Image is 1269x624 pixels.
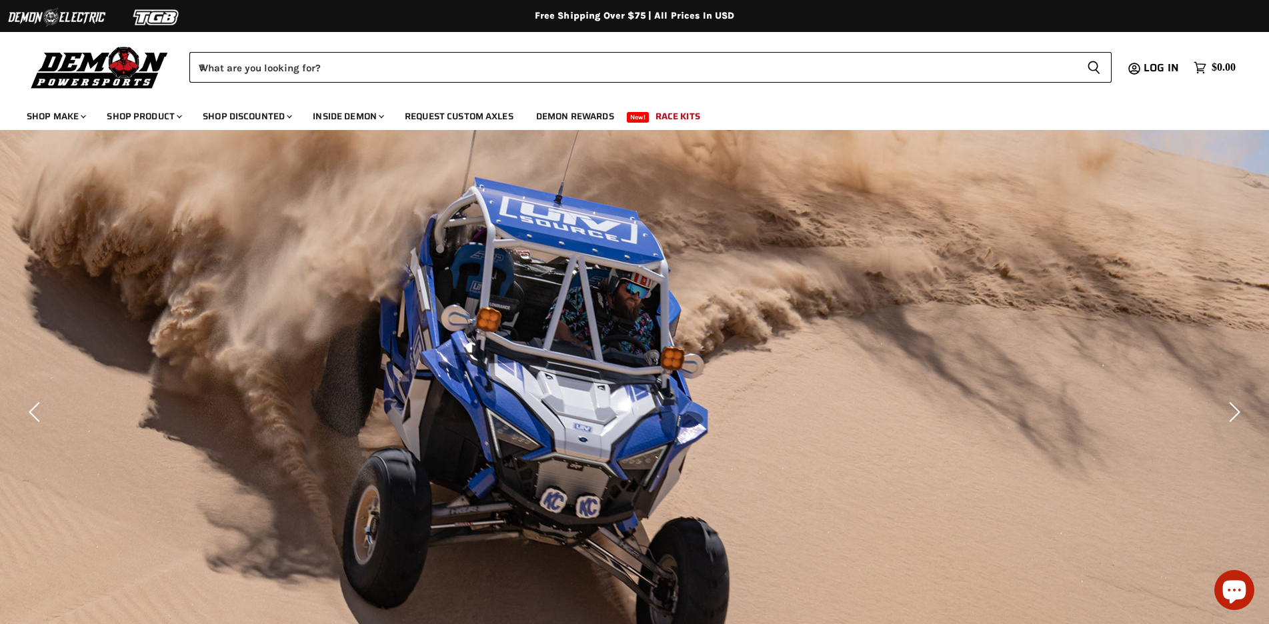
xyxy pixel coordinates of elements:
button: Next [1219,399,1246,425]
a: Shop Discounted [193,103,300,130]
a: Shop Make [17,103,94,130]
button: Search [1076,52,1112,83]
inbox-online-store-chat: Shopify online store chat [1210,570,1258,613]
span: Log in [1144,59,1179,76]
form: Product [189,52,1112,83]
input: When autocomplete results are available use up and down arrows to review and enter to select [189,52,1076,83]
a: Request Custom Axles [395,103,523,130]
span: New! [627,112,650,123]
a: Log in [1138,62,1187,74]
a: Inside Demon [303,103,392,130]
button: Previous [23,399,50,425]
img: Demon Electric Logo 2 [7,5,107,30]
a: Demon Rewards [526,103,624,130]
a: $0.00 [1187,58,1242,77]
img: Demon Powersports [27,43,173,91]
a: Race Kits [646,103,710,130]
img: TGB Logo 2 [107,5,207,30]
span: $0.00 [1212,61,1236,74]
ul: Main menu [17,97,1232,130]
a: Shop Product [97,103,190,130]
div: Free Shipping Over $75 | All Prices In USD [101,10,1168,22]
